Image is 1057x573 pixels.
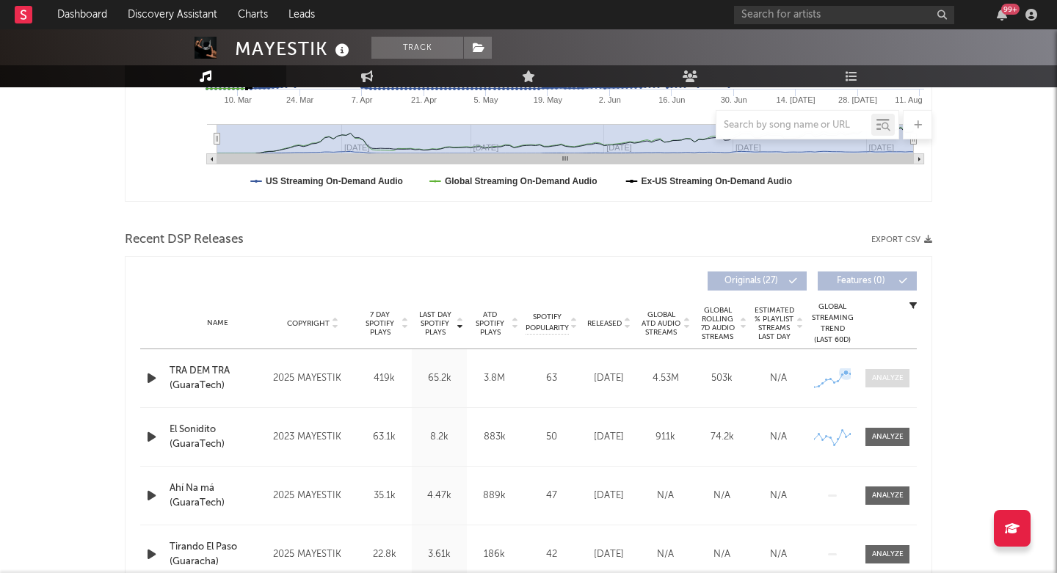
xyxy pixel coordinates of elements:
[266,176,403,186] text: US Streaming On-Demand Audio
[360,310,399,337] span: 7 Day Spotify Plays
[415,547,463,562] div: 3.61k
[471,547,518,562] div: 186k
[286,95,314,104] text: 24. Mar
[170,423,266,451] a: El Sonidito (GuaraTech)
[697,430,747,445] div: 74.2k
[818,271,917,291] button: Features(0)
[415,371,463,386] div: 65.2k
[415,489,463,503] div: 4.47k
[125,231,244,249] span: Recent DSP Releases
[287,319,330,328] span: Copyright
[658,95,685,104] text: 16. Jun
[415,430,463,445] div: 8.2k
[641,489,690,503] div: N/A
[997,9,1007,21] button: 99+
[473,95,498,104] text: 5. May
[273,428,353,446] div: 2023 MAYESTIK
[587,319,622,328] span: Released
[526,547,577,562] div: 42
[871,236,932,244] button: Export CSV
[411,95,437,104] text: 21. Apr
[170,318,266,329] div: Name
[584,430,633,445] div: [DATE]
[754,489,803,503] div: N/A
[445,176,597,186] text: Global Streaming On-Demand Audio
[415,310,454,337] span: Last Day Spotify Plays
[754,430,803,445] div: N/A
[754,547,803,562] div: N/A
[526,489,577,503] div: 47
[170,540,266,569] a: Tirando El Paso (Guaracha)
[360,489,408,503] div: 35.1k
[697,489,747,503] div: N/A
[641,371,690,386] div: 4.53M
[273,487,353,505] div: 2025 MAYESTIK
[599,95,621,104] text: 2. Jun
[641,547,690,562] div: N/A
[697,371,747,386] div: 503k
[360,430,408,445] div: 63.1k
[642,176,793,186] text: Ex-US Streaming On-Demand Audio
[584,489,633,503] div: [DATE]
[526,312,569,334] span: Spotify Popularity
[754,306,794,341] span: Estimated % Playlist Streams Last Day
[273,370,353,387] div: 2025 MAYESTIK
[360,547,408,562] div: 22.8k
[717,277,785,285] span: Originals ( 27 )
[360,371,408,386] div: 419k
[641,430,690,445] div: 911k
[734,6,954,24] input: Search for artists
[471,310,509,337] span: ATD Spotify Plays
[170,364,266,393] a: TRA DEM TRA (GuaraTech)
[471,430,518,445] div: 883k
[471,489,518,503] div: 889k
[721,95,747,104] text: 30. Jun
[584,547,633,562] div: [DATE]
[754,371,803,386] div: N/A
[697,306,738,341] span: Global Rolling 7D Audio Streams
[697,547,747,562] div: N/A
[526,430,577,445] div: 50
[371,37,463,59] button: Track
[777,95,816,104] text: 14. [DATE]
[534,95,563,104] text: 19. May
[471,371,518,386] div: 3.8M
[225,95,253,104] text: 10. Mar
[273,546,353,563] div: 2025 MAYESTIK
[810,302,854,346] div: Global Streaming Trend (Last 60D)
[584,371,633,386] div: [DATE]
[895,95,922,104] text: 11. Aug
[641,310,681,337] span: Global ATD Audio Streams
[827,277,895,285] span: Features ( 0 )
[838,95,877,104] text: 28. [DATE]
[352,95,373,104] text: 7. Apr
[716,120,871,131] input: Search by song name or URL
[170,481,266,510] a: Ahí Na má (GuaraTech)
[235,37,353,61] div: MAYESTIK
[526,371,577,386] div: 63
[708,271,807,291] button: Originals(27)
[1001,4,1020,15] div: 99 +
